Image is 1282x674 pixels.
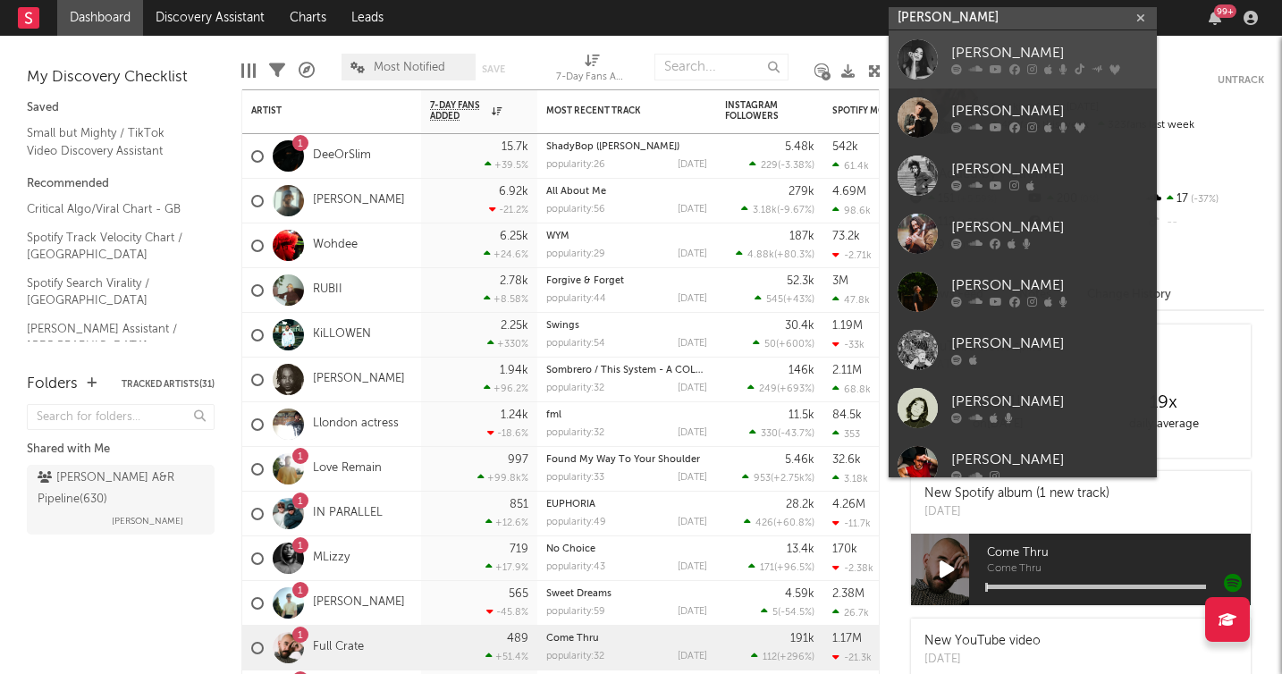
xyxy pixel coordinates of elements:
[751,651,814,662] div: ( )
[546,500,707,510] div: EUPHORIA
[27,199,197,219] a: Critical Algo/Viral Chart - GB
[27,319,197,356] a: [PERSON_NAME] Assistant / [GEOGRAPHIC_DATA]
[747,250,774,260] span: 4.88k
[501,409,528,421] div: 1.24k
[27,228,197,265] a: Spotify Track Velocity Chart / [GEOGRAPHIC_DATA]
[889,321,1157,379] a: [PERSON_NAME]
[508,454,528,466] div: 997
[1081,392,1246,414] div: 19 x
[546,160,605,170] div: popularity: 26
[546,366,707,375] div: Sombrero / This System - A COLORS SHOW
[678,652,707,661] div: [DATE]
[485,561,528,573] div: +17.9 %
[766,295,783,305] span: 545
[789,186,814,198] div: 279k
[38,468,199,510] div: [PERSON_NAME] A&R Pipeline ( 630 )
[27,274,197,310] a: Spotify Search Virality / [GEOGRAPHIC_DATA]
[678,383,707,393] div: [DATE]
[501,320,528,332] div: 2.25k
[832,339,865,350] div: -33k
[755,518,773,528] span: 426
[832,499,865,510] div: 4.26M
[951,450,1148,471] div: [PERSON_NAME]
[789,231,814,242] div: 187k
[747,383,814,394] div: ( )
[546,232,707,241] div: WYM
[486,606,528,618] div: -45.8 %
[787,543,814,555] div: 13.4k
[546,500,595,510] a: EUPHORIA
[678,339,707,349] div: [DATE]
[546,383,604,393] div: popularity: 32
[832,365,862,376] div: 2.11M
[780,161,812,171] span: -3.38 %
[780,429,812,439] span: -43.7 %
[484,249,528,260] div: +24.6 %
[1081,414,1246,435] div: daily average
[546,634,707,644] div: Come Thru
[313,193,405,208] a: [PERSON_NAME]
[832,275,848,287] div: 3M
[725,100,788,122] div: Instagram Followers
[777,250,812,260] span: +80.3 %
[1145,188,1264,211] div: 17
[951,43,1148,64] div: [PERSON_NAME]
[27,97,215,119] div: Saved
[678,249,707,259] div: [DATE]
[832,320,863,332] div: 1.19M
[313,148,371,164] a: DeeOrSlim
[313,595,405,611] a: [PERSON_NAME]
[678,562,707,572] div: [DATE]
[832,607,869,619] div: 26.7k
[500,231,528,242] div: 6.25k
[27,123,197,160] a: Small but Mighty / TikTok Video Discovery Assistant
[742,472,814,484] div: ( )
[27,404,215,430] input: Search for folders...
[487,427,528,439] div: -18.6 %
[889,30,1157,88] a: [PERSON_NAME]
[313,282,342,298] a: RUBII
[759,384,777,394] span: 249
[485,159,528,171] div: +39.5 %
[546,249,605,259] div: popularity: 29
[654,54,789,80] input: Search...
[764,340,776,350] span: 50
[678,518,707,527] div: [DATE]
[924,651,1041,669] div: [DATE]
[546,205,605,215] div: popularity: 56
[299,45,315,97] div: A&R Pipeline
[832,249,872,261] div: -2.71k
[832,428,860,440] div: 353
[546,562,605,572] div: popularity: 43
[313,417,399,432] a: Llondon actress
[546,589,707,599] div: Sweet Dreams
[951,333,1148,355] div: [PERSON_NAME]
[313,327,371,342] a: KiLLOWEN
[889,147,1157,205] a: [PERSON_NAME]
[773,474,812,484] span: +2.75k %
[546,294,606,304] div: popularity: 44
[741,204,814,215] div: ( )
[832,294,870,306] div: 47.8k
[546,544,707,554] div: No Choice
[753,338,814,350] div: ( )
[313,551,350,566] a: MLizzy
[787,275,814,287] div: 52.3k
[546,339,605,349] div: popularity: 54
[736,249,814,260] div: ( )
[485,517,528,528] div: +12.6 %
[430,100,487,122] span: 7-Day Fans Added
[546,105,680,116] div: Most Recent Track
[832,473,868,484] div: 3.18k
[678,607,707,617] div: [DATE]
[546,276,624,286] a: Forgive & Forget
[889,88,1157,147] a: [PERSON_NAME]
[546,410,707,420] div: fml
[1209,11,1221,25] button: 99+
[27,465,215,535] a: [PERSON_NAME] A&R Pipeline(630)[PERSON_NAME]
[27,173,215,195] div: Recommended
[889,263,1157,321] a: [PERSON_NAME]
[546,187,707,197] div: All About Me
[678,473,707,483] div: [DATE]
[556,45,628,97] div: 7-Day Fans Added (7-Day Fans Added)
